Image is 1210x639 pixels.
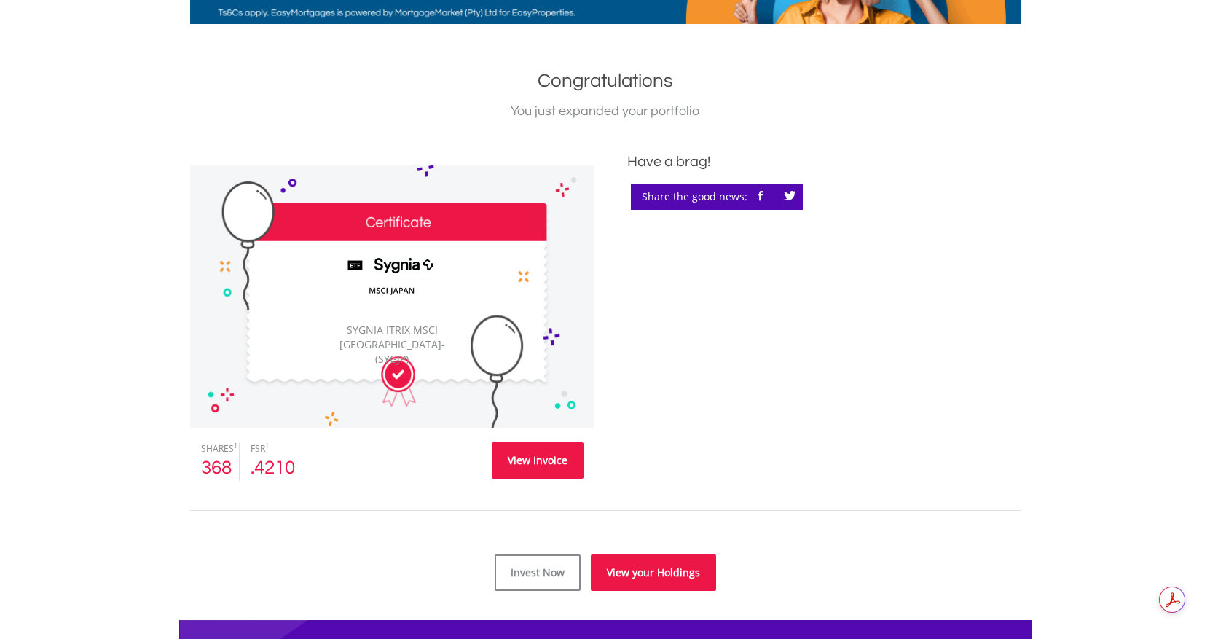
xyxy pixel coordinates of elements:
div: 368 [201,455,229,481]
div: .4210 [251,455,299,481]
a: Invest Now [495,554,581,591]
div: You just expanded your portfolio [190,101,1021,122]
div: FSR [251,442,299,455]
sup: 1 [234,441,237,450]
div: Have a brag! [627,151,1021,173]
div: SYGNIA ITRIX MSCI [GEOGRAPHIC_DATA] [321,323,463,366]
a: View your Holdings [591,554,716,591]
img: EQU.ZA.SYGJP.png [339,241,445,315]
h1: Congratulations [190,68,1021,94]
a: View Invoice [492,442,584,479]
div: SHARES [201,442,229,455]
sup: 1 [265,441,269,450]
span: - (SYGJP) [375,337,445,366]
div: Share the good news: [631,184,803,210]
